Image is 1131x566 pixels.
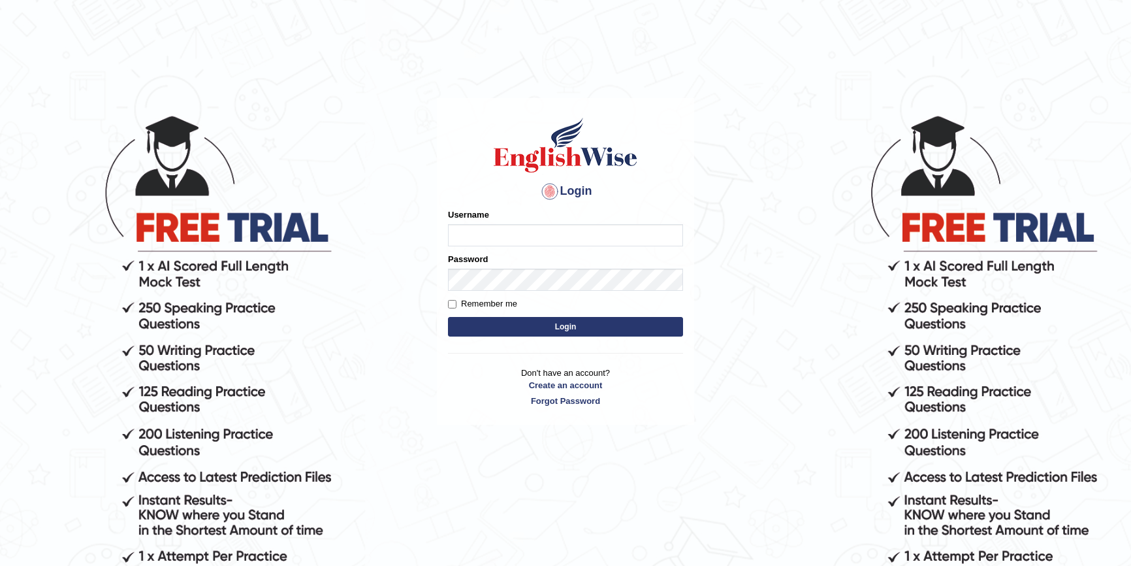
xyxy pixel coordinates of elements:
p: Don't have an account? [448,367,683,407]
img: Logo of English Wise sign in for intelligent practice with AI [491,116,640,175]
input: Remember me [448,300,456,308]
label: Password [448,253,488,265]
label: Remember me [448,297,517,310]
a: Create an account [448,379,683,391]
label: Username [448,208,489,221]
button: Login [448,317,683,337]
h4: Login [448,181,683,202]
a: Forgot Password [448,395,683,407]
